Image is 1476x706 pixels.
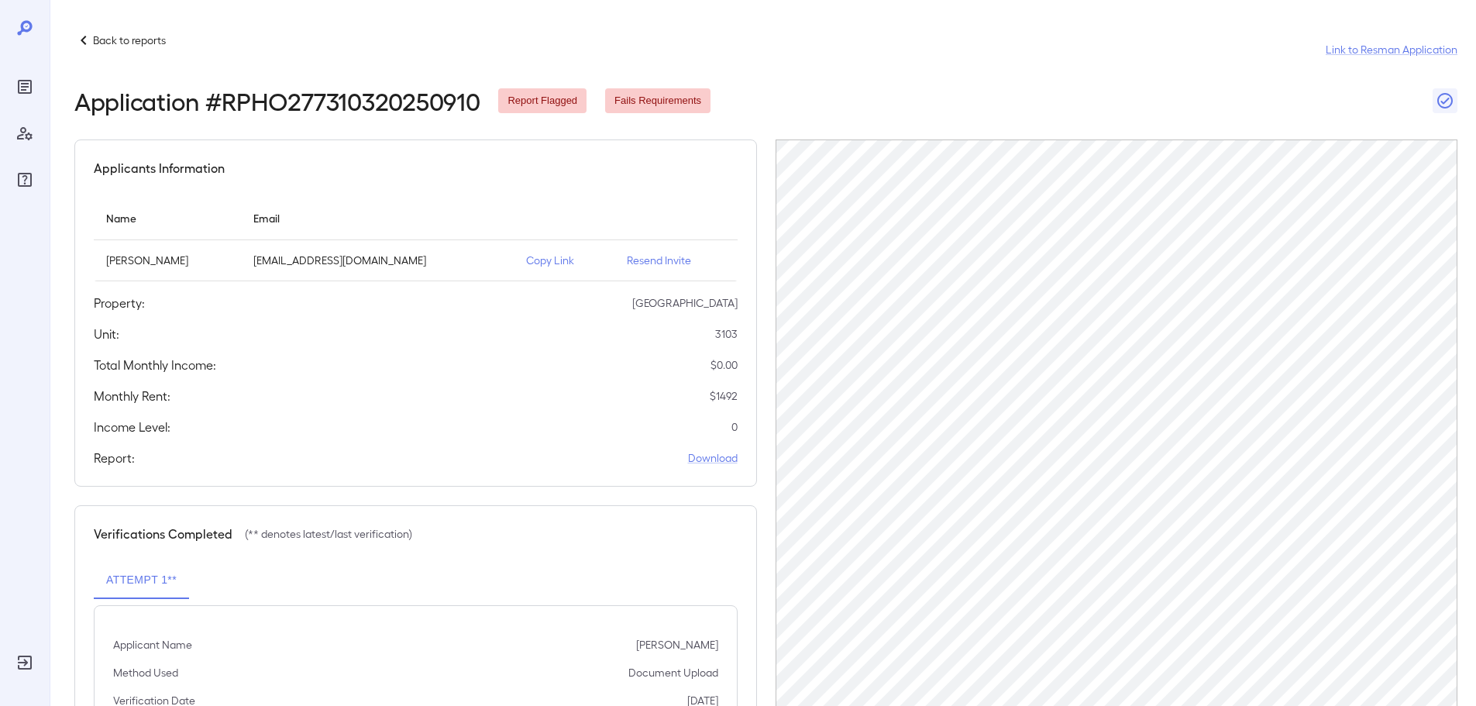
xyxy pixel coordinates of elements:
p: $ 1492 [710,388,738,404]
p: (** denotes latest/last verification) [245,526,412,542]
button: Attempt 1** [94,562,189,599]
p: Applicant Name [113,637,192,653]
div: FAQ [12,167,37,192]
div: Reports [12,74,37,99]
div: Manage Users [12,121,37,146]
p: [EMAIL_ADDRESS][DOMAIN_NAME] [253,253,501,268]
h5: Property: [94,294,145,312]
a: Download [688,450,738,466]
div: Log Out [12,650,37,675]
h5: Monthly Rent: [94,387,170,405]
h5: Report: [94,449,135,467]
p: Copy Link [526,253,602,268]
table: simple table [94,196,738,281]
a: Link to Resman Application [1326,42,1457,57]
h5: Total Monthly Income: [94,356,216,374]
p: $ 0.00 [710,357,738,373]
p: Method Used [113,665,178,680]
th: Name [94,196,241,240]
p: Back to reports [93,33,166,48]
span: Report Flagged [498,94,587,108]
p: [PERSON_NAME] [106,253,229,268]
span: Fails Requirements [605,94,710,108]
h5: Verifications Completed [94,525,232,543]
h2: Application # RPHO277310320250910 [74,87,480,115]
h5: Applicants Information [94,159,225,177]
button: Close Report [1433,88,1457,113]
p: 3103 [715,326,738,342]
h5: Income Level: [94,418,170,436]
p: [GEOGRAPHIC_DATA] [632,295,738,311]
p: Document Upload [628,665,718,680]
p: Resend Invite [627,253,725,268]
th: Email [241,196,514,240]
p: 0 [731,419,738,435]
h5: Unit: [94,325,119,343]
p: [PERSON_NAME] [636,637,718,653]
